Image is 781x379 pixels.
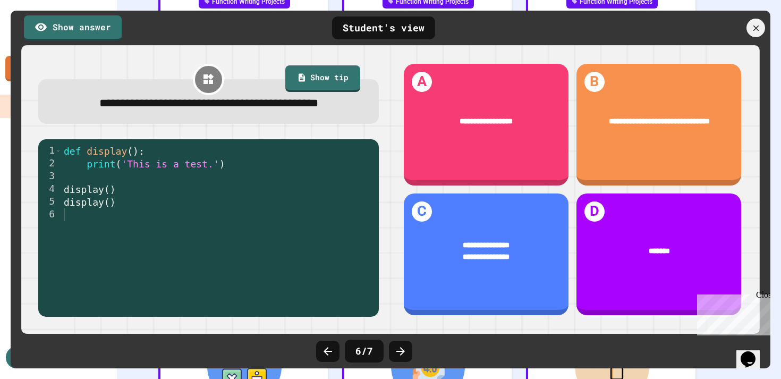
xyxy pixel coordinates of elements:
a: Show answer [24,15,122,41]
iframe: chat widget [693,290,770,335]
div: 5 [38,196,62,208]
h1: B [584,72,605,92]
div: 2 [38,157,62,170]
h1: D [584,201,605,222]
span: Toggle code folding, rows 1 through 2 [55,145,61,157]
a: Show tip [285,65,360,92]
div: 3 [38,170,62,183]
h1: C [412,201,432,222]
div: Student's view [332,16,435,39]
div: 6 / 7 [345,340,384,363]
div: 4 [38,183,62,196]
div: Chat with us now!Close [4,4,73,68]
iframe: chat widget [736,336,770,368]
div: 1 [38,145,62,157]
h1: A [412,72,432,92]
div: 6 [38,208,62,221]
